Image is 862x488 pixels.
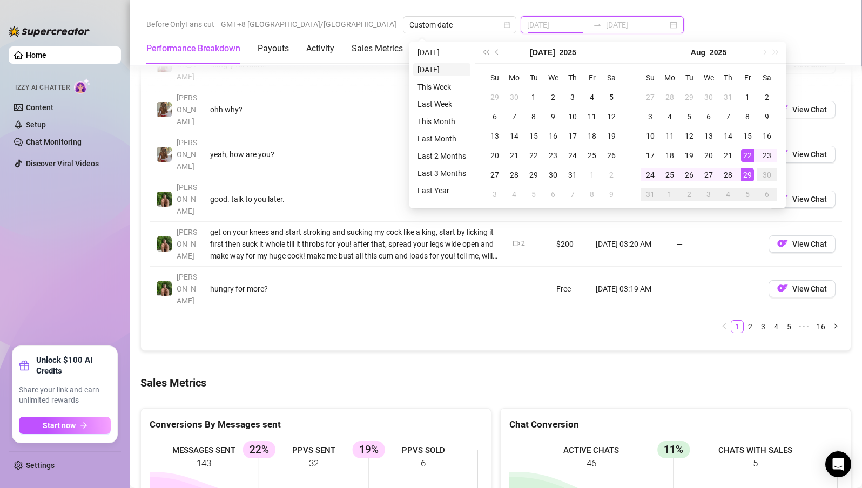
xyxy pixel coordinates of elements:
div: 29 [683,91,696,104]
div: 8 [741,110,754,123]
button: OFView Chat [769,191,836,208]
a: Setup [26,120,46,129]
td: 2025-07-16 [543,126,563,146]
h4: Sales Metrics [140,375,851,390]
div: 6 [760,188,773,201]
td: 2025-07-12 [602,107,621,126]
td: $200 [550,222,589,267]
div: 28 [508,168,521,181]
div: 24 [644,168,657,181]
span: gift [19,360,30,371]
a: 16 [813,321,829,333]
td: 2025-07-26 [602,146,621,165]
td: 2025-08-20 [699,146,718,165]
div: 25 [585,149,598,162]
span: Izzy AI Chatter [15,83,70,93]
td: 2025-08-04 [660,107,679,126]
a: OFView Chat [769,107,836,116]
div: 12 [683,130,696,143]
span: [PERSON_NAME] [177,93,197,126]
td: 2025-07-14 [504,126,524,146]
div: 22 [741,149,754,162]
td: 2025-07-09 [543,107,563,126]
li: Last 3 Months [413,167,470,180]
div: 1 [663,188,676,201]
div: 30 [760,168,773,181]
div: 9 [760,110,773,123]
div: 16 [760,130,773,143]
td: 2025-07-03 [563,87,582,107]
span: View Chat [792,195,827,204]
td: 2025-08-09 [757,107,777,126]
th: Sa [602,68,621,87]
td: 2025-08-23 [757,146,777,165]
td: Free [550,267,589,311]
td: 2025-07-17 [563,126,582,146]
div: good. talk to you later. [210,193,500,205]
div: 5 [741,188,754,201]
div: 4 [663,110,676,123]
div: 21 [722,149,735,162]
th: Sa [757,68,777,87]
div: get on your knees and start stroking and sucking my cock like a king, start by licking it first t... [210,226,500,262]
div: Chat Conversion [509,417,842,432]
span: Share your link and earn unlimited rewards [19,385,111,406]
div: 2 [547,91,560,104]
th: Fr [582,68,602,87]
div: Open Intercom Messenger [825,451,851,477]
div: 2 [521,239,525,249]
div: 16 [547,130,560,143]
td: 2025-08-08 [582,185,602,204]
div: 9 [547,110,560,123]
div: 30 [508,91,521,104]
th: Su [641,68,660,87]
span: Start now [43,421,76,430]
div: 2 [760,91,773,104]
div: 5 [605,91,618,104]
img: Nathaniel [157,147,172,162]
button: Choose a year [560,42,576,63]
li: 16 [813,320,829,333]
span: [PERSON_NAME] [177,138,197,171]
div: 1 [527,91,540,104]
td: 2025-09-06 [757,185,777,204]
td: 2025-08-21 [718,146,738,165]
td: 2025-08-01 [582,165,602,185]
div: 9 [605,188,618,201]
li: [DATE] [413,63,470,76]
div: 22 [527,149,540,162]
td: 2025-08-31 [641,185,660,204]
div: 1 [585,168,598,181]
td: 2025-07-07 [504,107,524,126]
td: 2025-08-11 [660,126,679,146]
td: 2025-08-13 [699,126,718,146]
input: End date [606,19,668,31]
div: 2 [605,168,618,181]
td: 2025-07-18 [582,126,602,146]
td: 2025-09-01 [660,185,679,204]
button: right [829,320,842,333]
td: 2025-08-26 [679,165,699,185]
td: 2025-08-05 [524,185,543,204]
span: left [721,323,728,329]
div: 7 [722,110,735,123]
td: 2025-07-01 [524,87,543,107]
div: 10 [566,110,579,123]
td: — [670,267,762,311]
div: 6 [702,110,715,123]
li: Previous Page [718,320,731,333]
div: 29 [488,91,501,104]
div: 23 [547,149,560,162]
a: Chat Monitoring [26,138,82,146]
a: OFView Chat [769,152,836,161]
div: 14 [722,130,735,143]
td: 2025-07-27 [485,165,504,185]
a: OFView Chat [769,242,836,250]
div: 27 [488,168,501,181]
span: video-camera [513,240,520,247]
td: 2025-08-07 [563,185,582,204]
li: 4 [770,320,783,333]
div: 25 [663,168,676,181]
td: 2025-09-05 [738,185,757,204]
td: 2025-07-31 [563,165,582,185]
